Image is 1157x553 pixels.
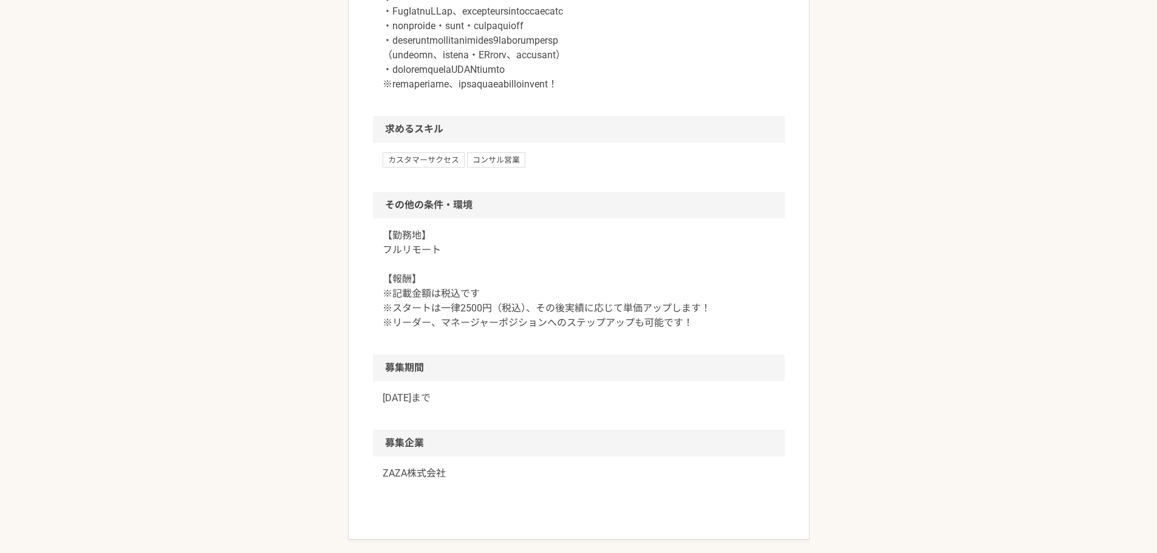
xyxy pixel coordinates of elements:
h2: 募集期間 [373,355,785,381]
span: コンサル営業 [467,152,525,167]
p: 【勤務地】 フルリモート 【報酬】 ※記載金額は税込です ※スタートは一律2500円（税込）、その後実績に応じて単価アップします！ ※リーダー、マネージャーポジションへのステップアップも可能です！ [383,228,775,330]
h2: 募集企業 [373,430,785,456]
h2: その他の条件・環境 [373,192,785,219]
span: カスタマーサクセス [383,152,465,167]
h2: 求めるスキル [373,116,785,143]
p: [DATE]まで [383,391,775,405]
a: ZAZA株式会社 [383,466,775,481]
